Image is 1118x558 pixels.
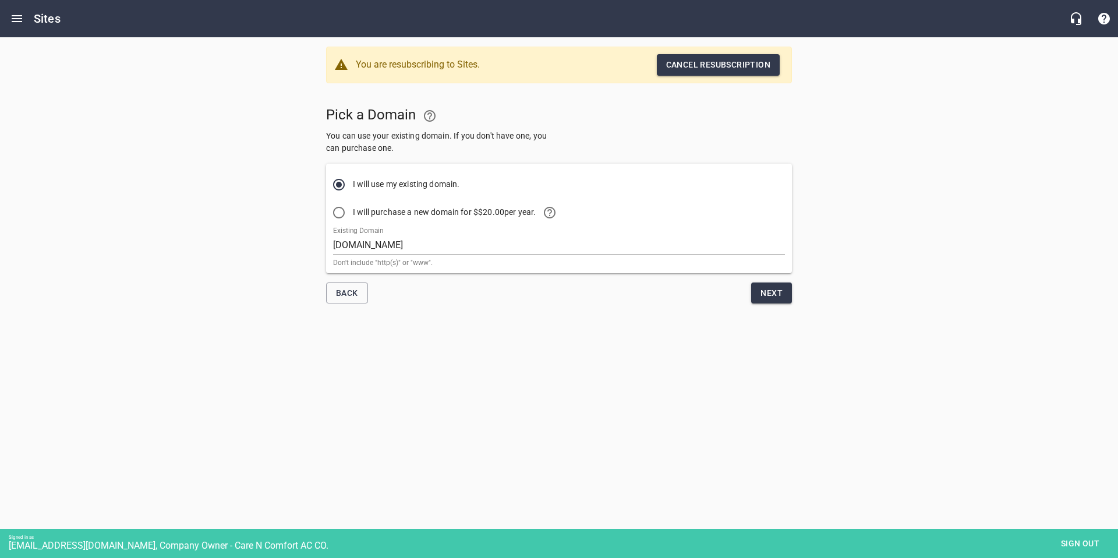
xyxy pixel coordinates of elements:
div: You are resubscribing to Sites. [356,54,543,76]
a: Learn more about purchasing your domain through GoBoost [536,199,564,227]
span: Cancel resubscription [666,58,770,72]
span: Back [336,286,358,301]
label: Existing Domain [333,227,384,234]
h6: Sites [34,9,61,28]
button: Cancel resubscription [657,54,780,76]
h5: Pick a Domain [326,102,554,130]
button: Back [326,282,368,304]
button: Sign out [1051,533,1109,555]
div: Signed in as [9,535,1118,540]
button: Next [751,282,792,304]
input: mycompany.com [333,236,785,255]
span: Sign out [1056,536,1105,551]
button: Support Portal [1090,5,1118,33]
span: I will purchase a new domain for $ $20.00 per year. [353,199,564,227]
a: Learn more about Domains [416,102,444,130]
p: Don't include "http(s)" or "www". [333,259,785,266]
span: I will use my existing domain. [353,178,460,190]
span: Next [760,286,783,301]
button: Open drawer [3,5,31,33]
p: You can use your existing domain. If you don't have one, you can purchase one. [326,130,554,154]
button: Live Chat [1062,5,1090,33]
div: [EMAIL_ADDRESS][DOMAIN_NAME], Company Owner - Care N Comfort AC CO. [9,540,1118,551]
